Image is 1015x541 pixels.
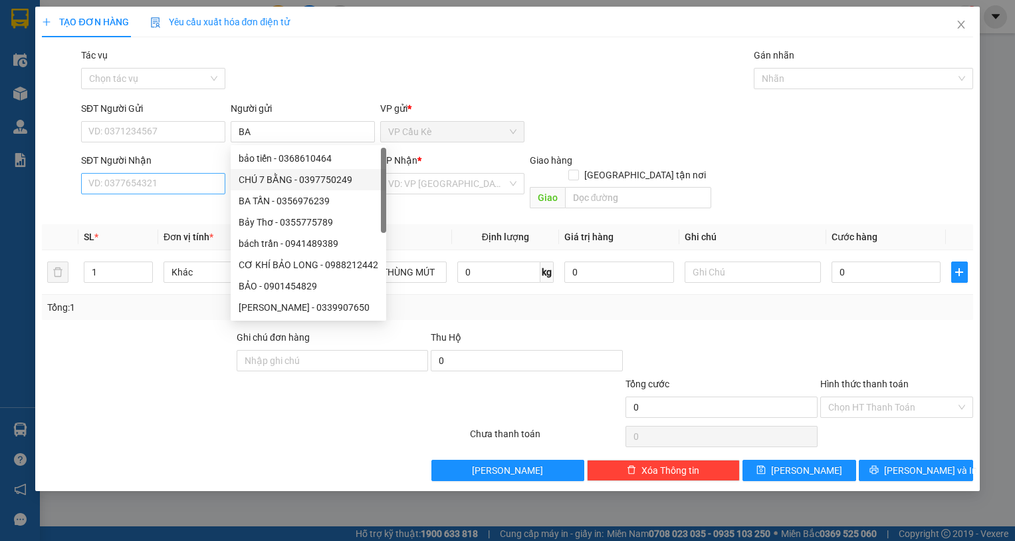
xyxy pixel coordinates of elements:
[231,169,386,190] div: CHÚ 7 BẰNG - 0397750249
[42,17,51,27] span: plus
[564,232,614,242] span: Giá trị hàng
[859,460,973,481] button: printer[PERSON_NAME] và In
[231,212,386,233] div: Bảy Thơ - 0355775789
[239,194,378,208] div: BA TẤN - 0356976239
[71,59,100,72] span: TOÀN
[482,232,529,242] span: Định lượng
[231,233,386,254] div: bách trần - 0941489389
[81,153,225,168] div: SĐT Người Nhận
[820,379,909,389] label: Hình thức thanh toán
[5,45,194,57] p: NHẬN:
[771,463,842,478] span: [PERSON_NAME]
[239,279,378,293] div: BẢO - 0901454829
[237,350,429,371] input: Ghi chú đơn hàng
[4,92,56,106] span: Cước rồi:
[27,26,164,39] span: VP Cầu Kè -
[42,17,128,27] span: TẠO ĐƠN HÀNG
[45,7,154,20] strong: BIÊN NHẬN GỬI HÀNG
[956,19,966,30] span: close
[81,50,108,61] label: Tác vụ
[627,465,636,476] span: delete
[239,172,378,187] div: CHÚ 7 BẰNG - 0397750249
[530,155,572,166] span: Giao hàng
[231,190,386,212] div: BA TẤN - 0356976239
[59,92,99,106] span: 25.000
[587,460,740,481] button: deleteXóa Thông tin
[625,379,669,389] span: Tổng cước
[869,465,879,476] span: printer
[742,460,857,481] button: save[PERSON_NAME]
[754,50,794,61] label: Gán nhãn
[952,267,966,277] span: plus
[685,262,821,283] input: Ghi Chú
[150,17,290,27] span: Yêu cầu xuất hóa đơn điện tử
[641,463,699,478] span: Xóa Thông tin
[81,101,225,116] div: SĐT Người Gửi
[380,155,417,166] span: VP Nhận
[47,300,392,315] div: Tổng: 1
[237,332,310,343] label: Ghi chú đơn hàng
[679,224,826,250] th: Ghi chú
[540,262,554,283] span: kg
[388,122,516,142] span: VP Cầu Kè
[5,59,100,72] span: 0865982520 -
[472,463,543,478] span: [PERSON_NAME]
[565,187,711,208] input: Dọc đường
[431,460,584,481] button: [PERSON_NAME]
[231,254,386,275] div: CƠ KHÍ BẢO LONG - 0988212442
[47,262,68,283] button: delete
[239,215,378,230] div: Bảy Thơ - 0355775789
[579,168,711,182] span: [GEOGRAPHIC_DATA] tận nơi
[564,262,674,283] input: 0
[150,17,161,28] img: icon
[84,232,94,242] span: SL
[5,26,194,39] p: GỬI:
[231,101,375,116] div: Người gửi
[530,187,565,208] span: Giao
[943,7,980,44] button: Close
[231,148,386,169] div: bảo tiến - 0368610464
[5,74,32,87] span: GIAO:
[239,258,378,272] div: CƠ KHÍ BẢO LONG - 0988212442
[884,463,977,478] span: [PERSON_NAME] và In
[231,275,386,297] div: BẢO - 0901454829
[239,236,378,251] div: bách trần - 0941489389
[380,101,524,116] div: VP gửi
[83,26,164,39] span: [PERSON_NAME]
[756,465,766,476] span: save
[231,297,386,318] div: GIA BẢO - 0339907650
[239,300,378,315] div: [PERSON_NAME] - 0339907650
[951,262,967,283] button: plus
[832,232,877,242] span: Cước hàng
[164,232,213,242] span: Đơn vị tính
[469,427,624,450] div: Chưa thanh toán
[431,332,461,343] span: Thu Hộ
[239,151,378,166] div: bảo tiến - 0368610464
[171,262,292,282] span: Khác
[37,45,129,57] span: VP Trà Vinh (Hàng)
